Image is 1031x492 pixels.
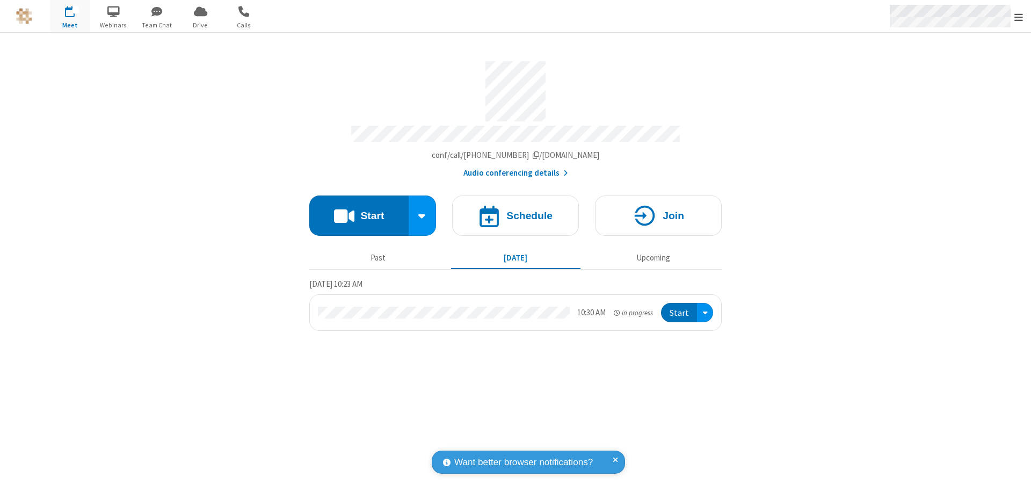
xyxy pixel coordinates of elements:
[224,20,264,30] span: Calls
[454,455,593,469] span: Want better browser notifications?
[432,149,600,162] button: Copy my meeting room linkCopy my meeting room link
[409,196,437,236] div: Start conference options
[72,6,79,14] div: 1
[661,303,697,323] button: Start
[595,196,722,236] button: Join
[577,307,606,319] div: 10:30 AM
[360,211,384,221] h4: Start
[506,211,553,221] h4: Schedule
[1004,464,1023,484] iframe: Chat
[309,53,722,179] section: Account details
[663,211,684,221] h4: Join
[432,150,600,160] span: Copy my meeting room link
[93,20,134,30] span: Webinars
[614,308,653,318] em: in progress
[697,303,713,323] div: Open menu
[452,196,579,236] button: Schedule
[180,20,221,30] span: Drive
[451,248,580,268] button: [DATE]
[137,20,177,30] span: Team Chat
[309,278,722,331] section: Today's Meetings
[314,248,443,268] button: Past
[309,196,409,236] button: Start
[16,8,32,24] img: QA Selenium DO NOT DELETE OR CHANGE
[589,248,718,268] button: Upcoming
[463,167,568,179] button: Audio conferencing details
[50,20,90,30] span: Meet
[309,279,362,289] span: [DATE] 10:23 AM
